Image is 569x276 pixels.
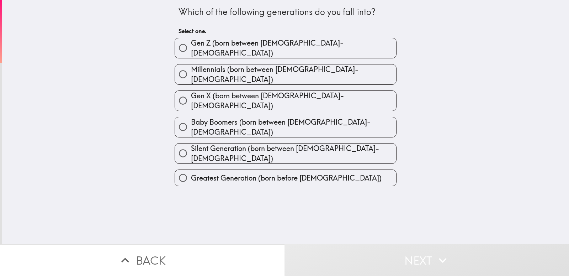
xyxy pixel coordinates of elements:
[175,144,396,163] button: Silent Generation (born between [DEMOGRAPHIC_DATA]-[DEMOGRAPHIC_DATA])
[179,27,393,35] h6: Select one.
[191,173,382,183] span: Greatest Generation (born before [DEMOGRAPHIC_DATA])
[191,64,396,84] span: Millennials (born between [DEMOGRAPHIC_DATA]-[DEMOGRAPHIC_DATA])
[175,91,396,111] button: Gen X (born between [DEMOGRAPHIC_DATA]-[DEMOGRAPHIC_DATA])
[191,117,396,137] span: Baby Boomers (born between [DEMOGRAPHIC_DATA]-[DEMOGRAPHIC_DATA])
[191,38,396,58] span: Gen Z (born between [DEMOGRAPHIC_DATA]-[DEMOGRAPHIC_DATA])
[284,244,569,276] button: Next
[175,64,396,84] button: Millennials (born between [DEMOGRAPHIC_DATA]-[DEMOGRAPHIC_DATA])
[175,117,396,137] button: Baby Boomers (born between [DEMOGRAPHIC_DATA]-[DEMOGRAPHIC_DATA])
[175,38,396,58] button: Gen Z (born between [DEMOGRAPHIC_DATA]-[DEMOGRAPHIC_DATA])
[191,144,396,163] span: Silent Generation (born between [DEMOGRAPHIC_DATA]-[DEMOGRAPHIC_DATA])
[179,6,393,18] div: Which of the following generations do you fall into?
[191,91,396,111] span: Gen X (born between [DEMOGRAPHIC_DATA]-[DEMOGRAPHIC_DATA])
[175,170,396,186] button: Greatest Generation (born before [DEMOGRAPHIC_DATA])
